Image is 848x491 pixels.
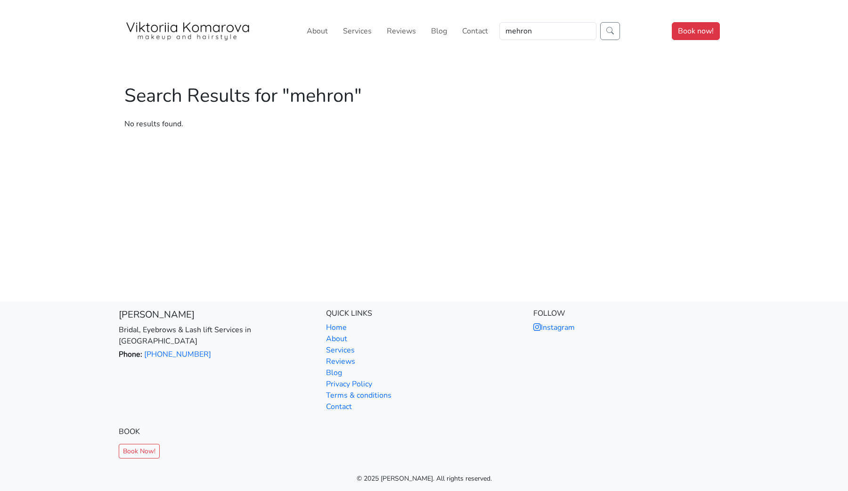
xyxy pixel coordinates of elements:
p: Bridal, Eyebrows & Lash lift Services in [GEOGRAPHIC_DATA] [119,324,315,347]
a: Privacy Policy [326,379,372,389]
h6: Follow [533,309,729,318]
h1: Search Results for "mehron" [124,84,724,107]
h6: Quick Links [326,309,522,318]
a: Book Now! [119,444,160,458]
a: Reviews [383,22,420,41]
a: Book now! [672,22,720,40]
a: About [326,334,347,344]
a: Blog [326,368,342,378]
input: Search [499,22,596,40]
h6: Book [119,427,315,436]
a: Contact [326,401,352,412]
a: Home [326,322,347,333]
strong: Phone: [119,349,142,360]
a: Blog [427,22,451,41]
h5: [PERSON_NAME] [119,309,315,320]
img: San Diego Makeup Artist Viktoriia Komarova [124,22,252,41]
p: No results found. [124,118,724,130]
a: [PHONE_NUMBER] [144,349,211,360]
a: Reviews [326,356,355,367]
a: About [303,22,332,41]
a: Instagram [533,322,575,333]
a: Services [326,345,355,355]
a: Terms & conditions [326,390,391,401]
div: © 2025 [PERSON_NAME]. All rights reserved. [119,474,729,483]
a: Services [339,22,375,41]
a: Contact [458,22,492,41]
